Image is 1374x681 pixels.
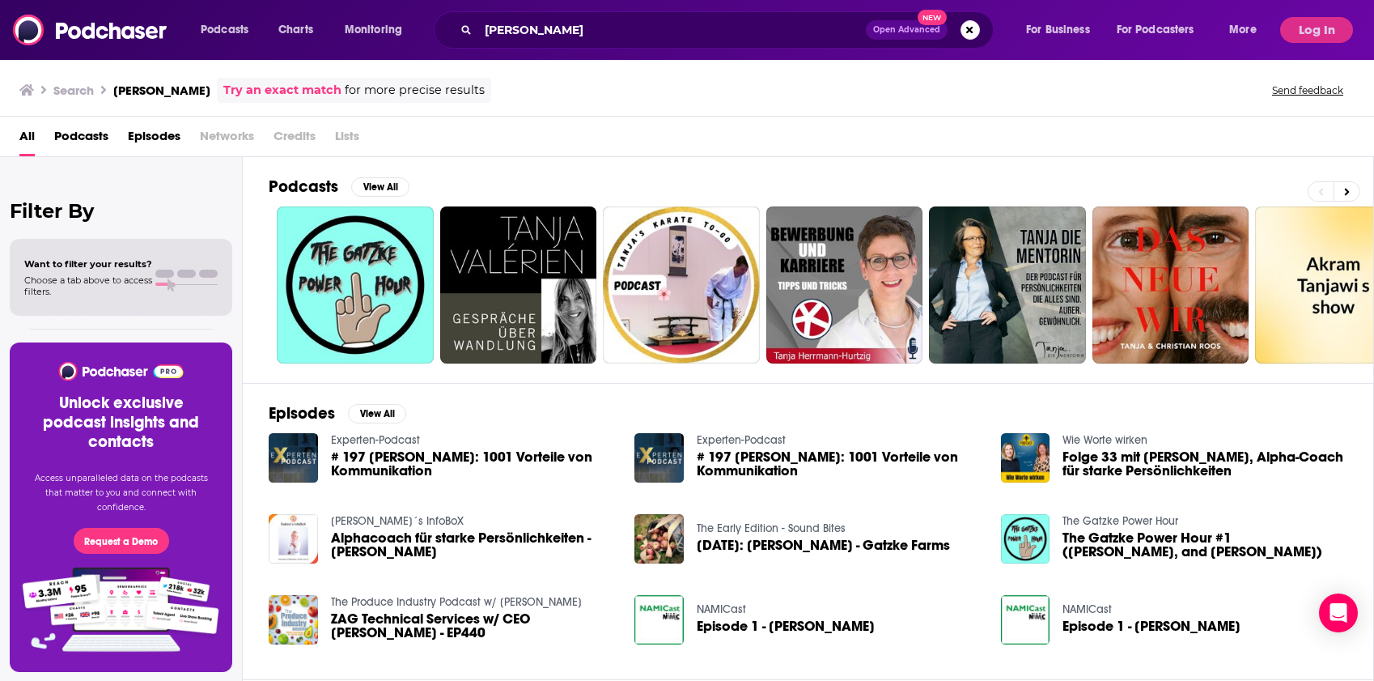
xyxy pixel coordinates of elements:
[274,123,316,156] span: Credits
[331,595,582,609] a: The Produce Industry Podcast w/ Patrick Kelly
[269,514,318,564] img: Alphacoach für starke Persönlichkeiten - Tanja Gatzke
[24,258,152,270] span: Want to filter your results?
[697,602,746,616] a: NAMICast
[1267,83,1348,97] button: Send feedback
[269,595,318,645] img: ZAG Technical Services w/ CEO Greg Gatzke - EP440
[269,177,409,197] a: PodcastsView All
[24,275,152,297] span: Choose a tab above to access filters.
[1062,450,1347,478] span: Folge 33 mit [PERSON_NAME], Alpha-Coach für starke Persönlichkeiten
[1280,17,1353,43] button: Log In
[13,15,168,45] img: Podchaser - Follow, Share and Rate Podcasts
[113,83,210,98] h3: [PERSON_NAME]
[1001,595,1050,645] img: Episode 1 - Todd Gatzke
[331,531,616,559] a: Alphacoach für starke Persönlichkeiten - Tanja Gatzke
[1062,531,1347,559] span: The Gatzke Power Hour #1 ([PERSON_NAME], and [PERSON_NAME])
[53,83,94,98] h3: Search
[918,10,947,25] span: New
[1026,19,1090,41] span: For Business
[1319,594,1358,632] div: Open Intercom Messenger
[1106,17,1218,43] button: open menu
[348,404,406,423] button: View All
[1062,531,1347,559] a: The Gatzke Power Hour #1 (Gabe Waldron, Jon Bickelhaupt, and Jesse Trottier)
[866,20,948,40] button: Open AdvancedNew
[331,433,420,447] a: Experten-Podcast
[697,538,950,552] a: Aug 14th: Al Gatzke - Gatzke Farms
[1015,17,1110,43] button: open menu
[331,450,616,478] span: # 197 [PERSON_NAME]: 1001 Vorteile von Kommunikation
[1117,19,1194,41] span: For Podcasters
[331,531,616,559] span: Alphacoach für starke Persönlichkeiten - [PERSON_NAME]
[189,17,269,43] button: open menu
[697,521,846,535] a: The Early Edition - Sound Bites
[1062,602,1112,616] a: NAMICast
[333,17,423,43] button: open menu
[345,81,485,100] span: for more precise results
[697,433,786,447] a: Experten-Podcast
[697,619,875,633] span: Episode 1 - [PERSON_NAME]
[331,612,616,640] a: ZAG Technical Services w/ CEO Greg Gatzke - EP440
[1001,433,1050,483] img: Folge 33 mit Tanja Gatzke, Alpha-Coach für starke Persönlichkeiten
[17,567,225,653] img: Pro Features
[1062,450,1347,478] a: Folge 33 mit Tanja Gatzke, Alpha-Coach für starke Persönlichkeiten
[268,17,323,43] a: Charts
[54,123,108,156] a: Podcasts
[200,123,254,156] span: Networks
[1218,17,1277,43] button: open menu
[331,514,464,528] a: Sabine´s InfoBoX
[697,450,982,478] a: # 197 Tanja Gatzke: 1001 Vorteile von Kommunikation
[345,19,402,41] span: Monitoring
[634,433,684,483] img: # 197 Tanja Gatzke: 1001 Vorteile von Kommunikation
[873,26,940,34] span: Open Advanced
[1062,433,1147,447] a: Wie Worte wirken
[278,19,313,41] span: Charts
[634,595,684,645] img: Episode 1 - Todd Gatzke
[351,177,409,197] button: View All
[697,450,982,478] span: # 197 [PERSON_NAME]: 1001 Vorteile von Kommunikation
[1062,619,1240,633] a: Episode 1 - Todd Gatzke
[1062,514,1178,528] a: The Gatzke Power Hour
[331,450,616,478] a: # 197 Tanja Gatzke: 1001 Vorteile von Kommunikation
[19,123,35,156] a: All
[331,612,616,640] span: ZAG Technical Services w/ CEO [PERSON_NAME] - EP440
[74,528,169,554] button: Request a Demo
[1229,19,1257,41] span: More
[223,81,341,100] a: Try an exact match
[1062,619,1240,633] span: Episode 1 - [PERSON_NAME]
[269,403,335,423] h2: Episodes
[335,123,359,156] span: Lists
[128,123,180,156] a: Episodes
[697,619,875,633] a: Episode 1 - Todd Gatzke
[269,433,318,483] img: # 197 Tanja Gatzke: 1001 Vorteile von Kommunikation
[269,403,406,423] a: EpisodesView All
[29,471,213,515] p: Access unparalleled data on the podcasts that matter to you and connect with confidence.
[697,538,950,552] span: [DATE]: [PERSON_NAME] - Gatzke Farms
[269,177,338,197] h2: Podcasts
[57,362,184,381] img: Podchaser - Follow, Share and Rate Podcasts
[29,394,213,452] h3: Unlock exclusive podcast insights and contacts
[449,11,1009,49] div: Search podcasts, credits, & more...
[634,514,684,564] img: Aug 14th: Al Gatzke - Gatzke Farms
[478,17,866,43] input: Search podcasts, credits, & more...
[10,199,232,223] h2: Filter By
[1001,514,1050,564] img: The Gatzke Power Hour #1 (Gabe Waldron, Jon Bickelhaupt, and Jesse Trottier)
[201,19,248,41] span: Podcasts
